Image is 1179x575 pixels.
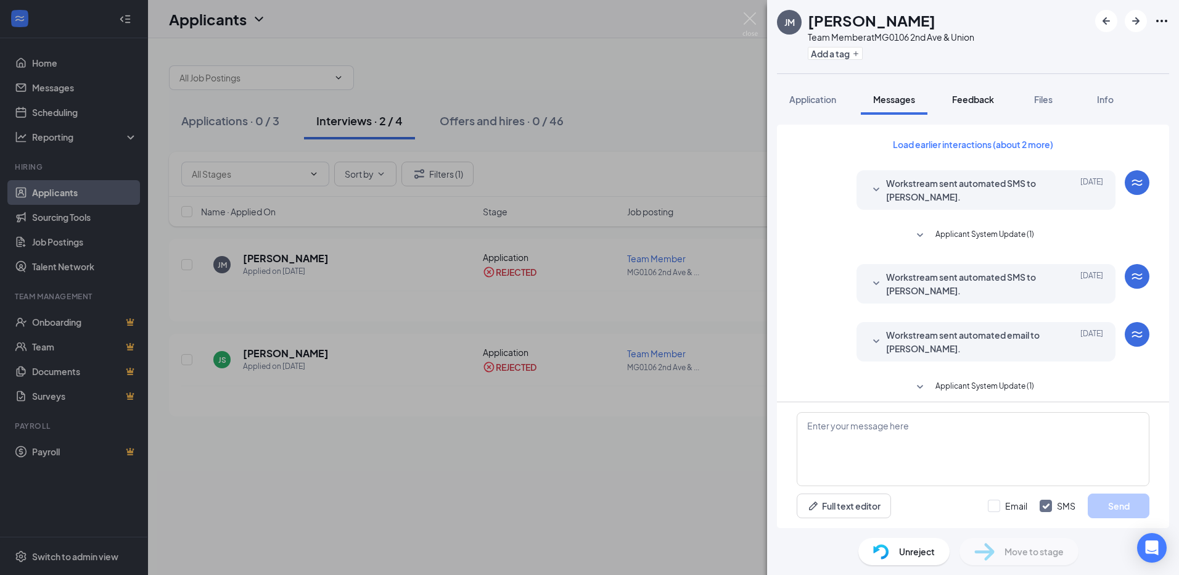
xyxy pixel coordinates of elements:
[882,134,1064,154] button: Load earlier interactions (about 2 more)
[886,328,1048,355] span: Workstream sent automated email to [PERSON_NAME].
[913,228,1034,243] button: SmallChevronDownApplicant System Update (1)
[1088,494,1149,518] button: Send
[1154,14,1169,28] svg: Ellipses
[1130,269,1144,284] svg: WorkstreamLogo
[797,494,891,518] button: Full text editorPen
[808,31,974,43] div: Team Member at MG0106 2nd Ave & Union
[1080,328,1103,355] span: [DATE]
[1137,533,1167,563] div: Open Intercom Messenger
[784,16,795,28] div: JM
[1125,10,1147,32] button: ArrowRight
[913,380,927,395] svg: SmallChevronDown
[913,228,927,243] svg: SmallChevronDown
[935,228,1034,243] span: Applicant System Update (1)
[886,176,1048,204] span: Workstream sent automated SMS to [PERSON_NAME].
[1130,327,1144,342] svg: WorkstreamLogo
[869,334,884,349] svg: SmallChevronDown
[852,50,860,57] svg: Plus
[808,47,863,60] button: PlusAdd a tag
[952,94,994,105] span: Feedback
[1099,14,1114,28] svg: ArrowLeftNew
[1004,545,1064,558] span: Move to stage
[1034,94,1053,105] span: Files
[869,276,884,291] svg: SmallChevronDown
[808,10,935,31] h1: [PERSON_NAME]
[1130,175,1144,190] svg: WorkstreamLogo
[1097,94,1114,105] span: Info
[913,380,1034,395] button: SmallChevronDownApplicant System Update (1)
[935,380,1034,395] span: Applicant System Update (1)
[1080,270,1103,297] span: [DATE]
[1095,10,1117,32] button: ArrowLeftNew
[807,500,820,512] svg: Pen
[886,270,1048,297] span: Workstream sent automated SMS to [PERSON_NAME].
[789,94,836,105] span: Application
[899,545,935,558] span: Unreject
[873,94,915,105] span: Messages
[1080,176,1103,204] span: [DATE]
[1128,14,1143,28] svg: ArrowRight
[869,183,884,197] svg: SmallChevronDown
